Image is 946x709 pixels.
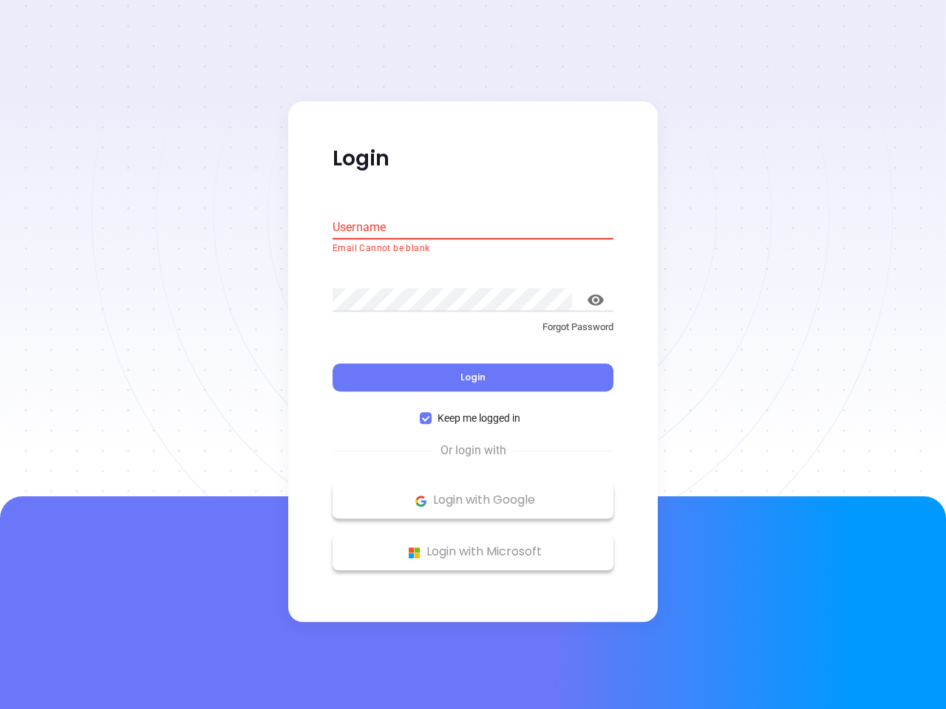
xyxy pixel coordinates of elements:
p: Forgot Password [333,320,613,335]
p: Login with Google [340,490,606,512]
button: Login [333,364,613,392]
span: Login [460,371,486,384]
img: Google Logo [412,492,430,510]
p: Login with Microsoft [340,541,606,564]
img: Microsoft Logo [405,544,423,562]
button: Google Logo Login with Google [333,482,613,519]
button: toggle password visibility [578,282,613,318]
p: Login [333,145,613,172]
span: Or login with [433,442,514,460]
button: Microsoft Logo Login with Microsoft [333,534,613,571]
p: Email Cannot be blank [333,242,613,256]
a: Forgot Password [333,320,613,346]
span: Keep me logged in [432,411,526,427]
